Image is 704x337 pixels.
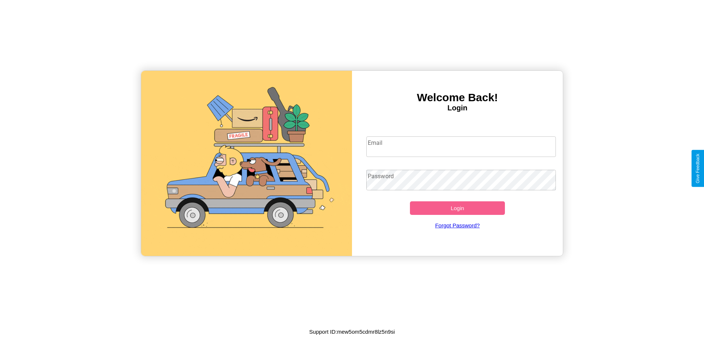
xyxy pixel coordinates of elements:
[352,104,563,112] h4: Login
[363,215,553,236] a: Forgot Password?
[309,327,395,337] p: Support ID: mew5om5cdmr8lz5n9si
[410,201,505,215] button: Login
[695,154,700,183] div: Give Feedback
[141,71,352,256] img: gif
[352,91,563,104] h3: Welcome Back!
